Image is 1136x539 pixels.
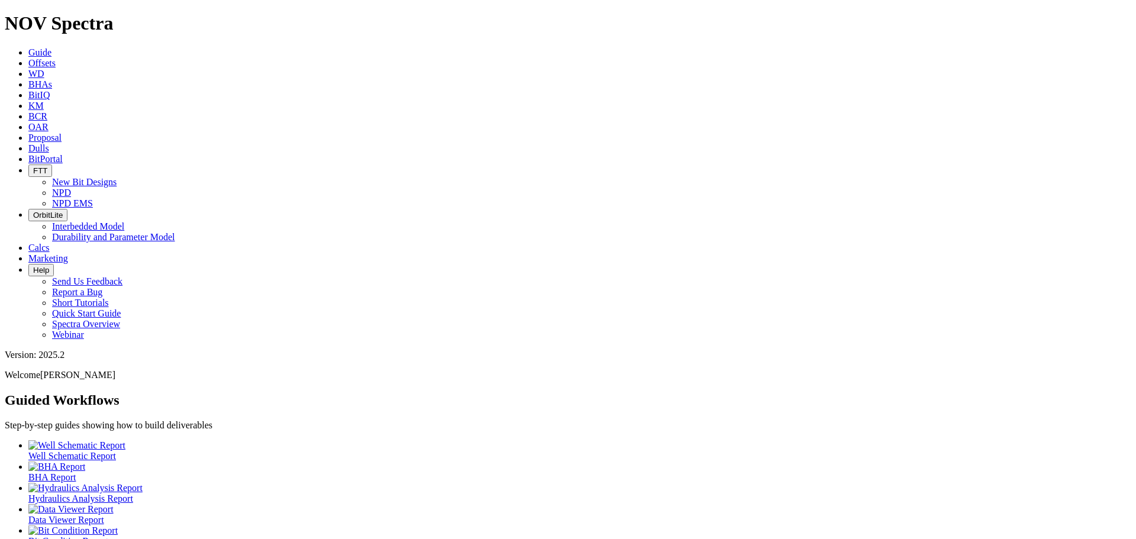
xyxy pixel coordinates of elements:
[52,177,117,187] a: New Bit Designs
[28,253,68,263] a: Marketing
[28,472,76,482] span: BHA Report
[52,298,109,308] a: Short Tutorials
[28,483,1131,504] a: Hydraulics Analysis Report Hydraulics Analysis Report
[33,166,47,175] span: FTT
[28,101,44,111] a: KM
[5,392,1131,408] h2: Guided Workflows
[28,154,63,164] a: BitPortal
[28,493,133,504] span: Hydraulics Analysis Report
[28,440,125,451] img: Well Schematic Report
[28,461,1131,482] a: BHA Report BHA Report
[28,79,52,89] a: BHAs
[28,440,1131,461] a: Well Schematic Report Well Schematic Report
[28,515,104,525] span: Data Viewer Report
[28,525,118,536] img: Bit Condition Report
[28,122,49,132] a: OAR
[5,420,1131,431] p: Step-by-step guides showing how to build deliverables
[28,111,47,121] a: BCR
[5,370,1131,380] p: Welcome
[33,266,49,275] span: Help
[40,370,115,380] span: [PERSON_NAME]
[52,232,175,242] a: Durability and Parameter Model
[52,308,121,318] a: Quick Start Guide
[52,319,120,329] a: Spectra Overview
[28,243,50,253] a: Calcs
[28,483,143,493] img: Hydraulics Analysis Report
[28,133,62,143] a: Proposal
[28,504,1131,525] a: Data Viewer Report Data Viewer Report
[33,211,63,220] span: OrbitLite
[28,451,116,461] span: Well Schematic Report
[28,143,49,153] a: Dulls
[28,504,114,515] img: Data Viewer Report
[52,276,122,286] a: Send Us Feedback
[28,90,50,100] a: BitIQ
[52,198,93,208] a: NPD EMS
[28,461,85,472] img: BHA Report
[52,330,84,340] a: Webinar
[5,12,1131,34] h1: NOV Spectra
[28,264,54,276] button: Help
[5,350,1131,360] div: Version: 2025.2
[28,209,67,221] button: OrbitLite
[28,164,52,177] button: FTT
[52,287,102,297] a: Report a Bug
[28,69,44,79] a: WD
[52,221,124,231] a: Interbedded Model
[28,47,51,57] a: Guide
[28,58,56,68] a: Offsets
[52,188,71,198] a: NPD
